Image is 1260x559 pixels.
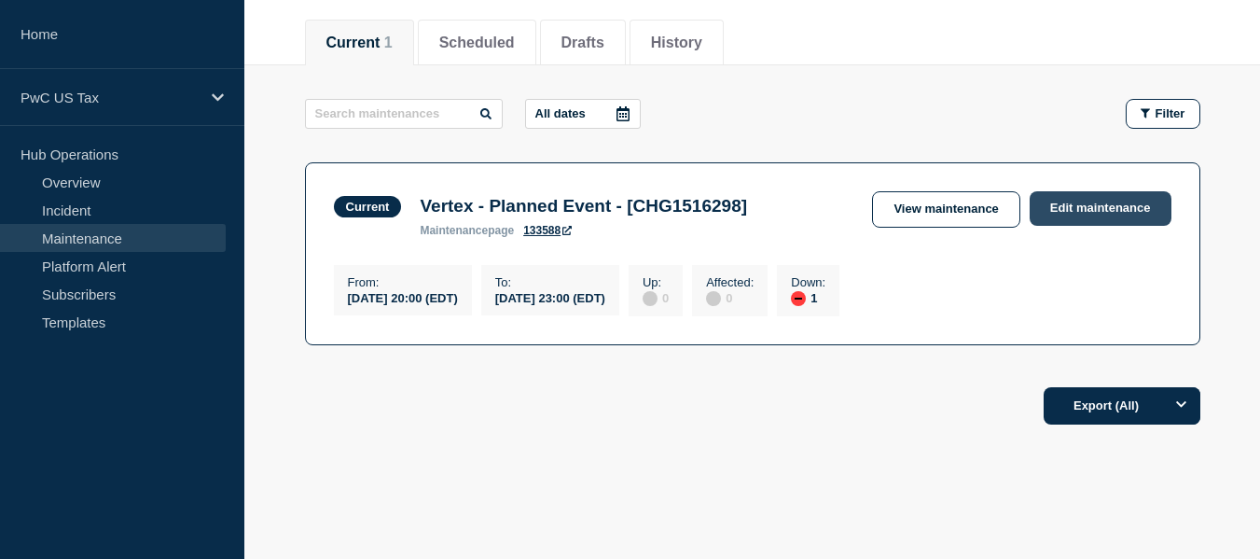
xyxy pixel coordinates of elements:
p: To : [495,275,605,289]
p: PwC US Tax [21,90,200,105]
input: Search maintenances [305,99,503,129]
div: [DATE] 23:00 (EDT) [495,289,605,305]
span: maintenance [420,224,488,237]
p: Affected : [706,275,754,289]
button: Scheduled [439,35,515,51]
div: disabled [706,291,721,306]
p: page [420,224,514,237]
button: Current 1 [326,35,393,51]
div: disabled [643,291,658,306]
p: Down : [791,275,825,289]
div: 0 [643,289,669,306]
p: Up : [643,275,669,289]
span: 1 [384,35,393,50]
a: 133588 [523,224,572,237]
button: Drafts [561,35,604,51]
div: Current [346,200,390,214]
button: All dates [525,99,641,129]
p: All dates [535,106,586,120]
button: Filter [1126,99,1200,129]
p: From : [348,275,458,289]
h3: Vertex - Planned Event - [CHG1516298] [420,196,747,217]
button: Options [1163,387,1200,425]
div: [DATE] 20:00 (EDT) [348,289,458,305]
button: Export (All) [1044,387,1200,425]
div: down [791,291,806,306]
button: History [651,35,702,51]
div: 0 [706,289,754,306]
a: Edit maintenance [1030,191,1171,226]
a: View maintenance [872,191,1019,228]
span: Filter [1156,106,1185,120]
div: 1 [791,289,825,306]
